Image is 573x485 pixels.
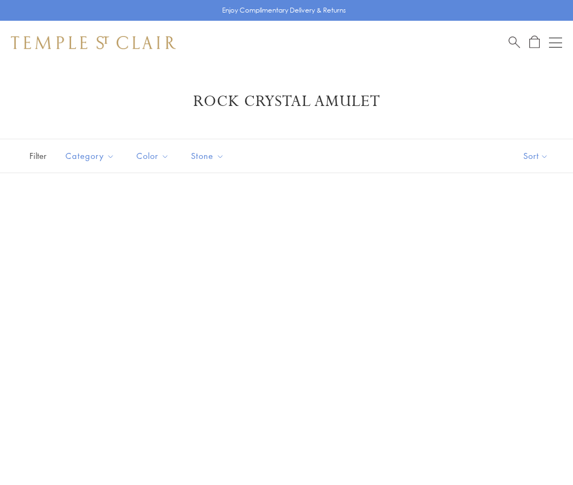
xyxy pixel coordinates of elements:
[222,5,346,16] p: Enjoy Complimentary Delivery & Returns
[549,36,562,49] button: Open navigation
[131,149,177,163] span: Color
[183,144,232,168] button: Stone
[509,36,520,49] a: Search
[499,139,573,173] button: Show sort by
[57,144,123,168] button: Category
[128,144,177,168] button: Color
[27,92,546,111] h1: Rock Crystal Amulet
[60,149,123,163] span: Category
[186,149,232,163] span: Stone
[11,36,176,49] img: Temple St. Clair
[529,36,540,49] a: Open Shopping Bag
